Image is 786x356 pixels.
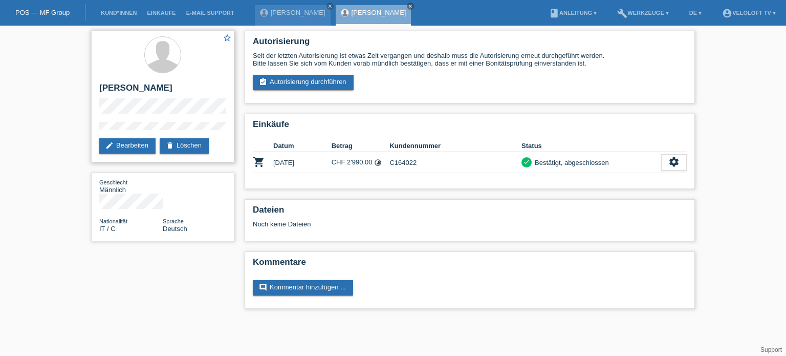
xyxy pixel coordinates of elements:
[352,9,406,16] a: [PERSON_NAME]
[259,78,267,86] i: assignment_turned_in
[389,152,521,173] td: C164022
[253,205,687,220] h2: Dateien
[15,9,70,16] a: POS — MF Group
[617,8,627,18] i: build
[544,10,602,16] a: bookAnleitung ▾
[273,152,332,173] td: [DATE]
[549,8,559,18] i: book
[99,178,163,194] div: Männlich
[166,141,174,150] i: delete
[259,283,267,291] i: comment
[163,218,184,224] span: Sprache
[722,8,732,18] i: account_circle
[332,140,390,152] th: Betrag
[99,179,127,185] span: Geschlecht
[273,140,332,152] th: Datum
[684,10,707,16] a: DE ▾
[407,3,414,10] a: close
[142,10,181,16] a: Einkäufe
[253,52,687,67] div: Seit der letzten Autorisierung ist etwas Zeit vergangen und deshalb muss die Autorisierung erneut...
[612,10,674,16] a: buildWerkzeuge ▾
[99,138,156,154] a: editBearbeiten
[223,33,232,44] a: star_border
[408,4,413,9] i: close
[99,218,127,224] span: Nationalität
[332,152,390,173] td: CHF 2'990.00
[760,346,782,353] a: Support
[326,3,334,10] a: close
[374,159,382,166] i: 24 Raten
[253,156,265,168] i: POSP00024222
[160,138,209,154] a: deleteLöschen
[105,141,114,150] i: edit
[717,10,781,16] a: account_circleVeloLoft TV ▾
[521,140,661,152] th: Status
[253,119,687,135] h2: Einkäufe
[99,225,116,233] span: Italien / C / 03.05.1969
[253,220,565,228] div: Noch keine Dateien
[523,158,530,165] i: check
[253,280,353,296] a: commentKommentar hinzufügen ...
[253,36,687,52] h2: Autorisierung
[99,83,226,98] h2: [PERSON_NAME]
[163,225,187,233] span: Deutsch
[181,10,239,16] a: E-Mail Support
[327,4,333,9] i: close
[223,33,232,43] i: star_border
[96,10,142,16] a: Kund*innen
[253,257,687,273] h2: Kommentare
[389,140,521,152] th: Kundennummer
[668,156,680,167] i: settings
[253,75,354,90] a: assignment_turned_inAutorisierung durchführen
[532,157,609,168] div: Bestätigt, abgeschlossen
[271,9,325,16] a: [PERSON_NAME]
